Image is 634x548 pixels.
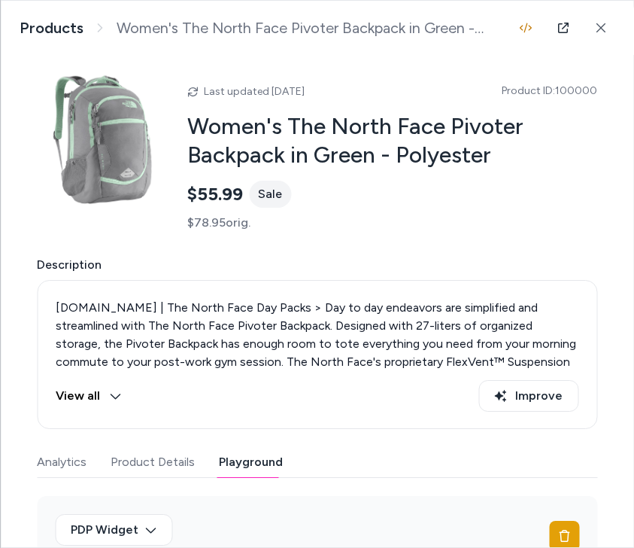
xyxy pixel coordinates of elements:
span: Women's The North Face Pivoter Backpack in Green - Polyester [116,19,505,38]
img: the-north-face-pivoter-backpack-women-s-.jpg [37,73,169,205]
span: $78.95 orig. [187,214,250,232]
span: Product ID: 100000 [502,84,597,99]
nav: breadcrumb [19,19,505,38]
span: PDP Widget [71,521,138,539]
button: Improve [478,380,578,412]
div: Sale [249,181,291,208]
button: View all [56,380,121,412]
button: Product Details [111,447,195,477]
a: Products [19,19,83,38]
span: Description [37,256,597,274]
p: [DOMAIN_NAME] | The North Face Day Packs > Day to day endeavors are simplified and streamlined wi... [56,299,578,516]
span: $55.99 [187,183,243,205]
span: Last updated [DATE] [204,85,305,98]
button: PDP Widget [55,514,172,546]
button: Analytics [37,447,86,477]
h2: Women's The North Face Pivoter Backpack in Green - Polyester [187,112,597,169]
button: Playground [219,447,283,477]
